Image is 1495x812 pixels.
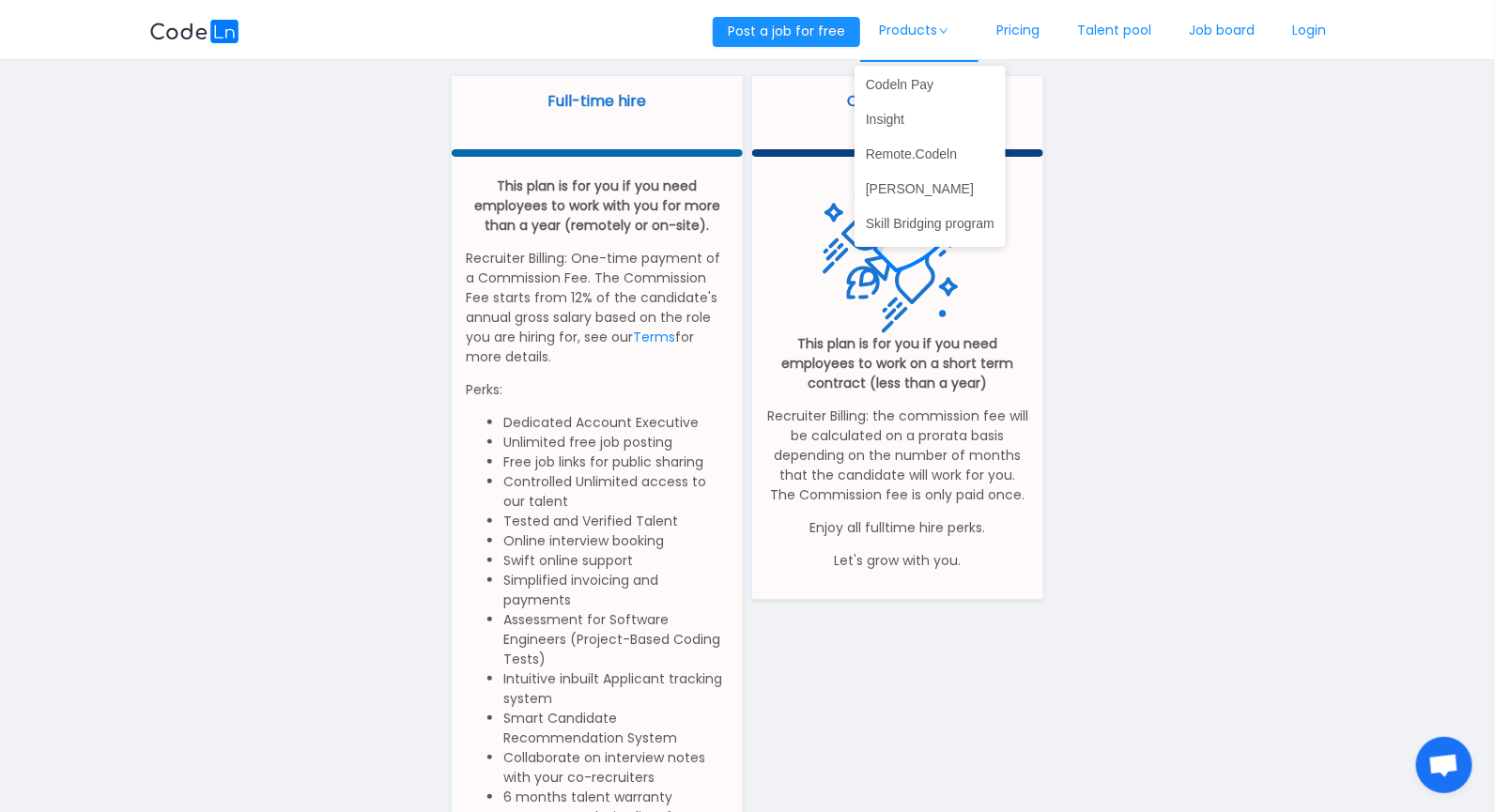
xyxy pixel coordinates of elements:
[503,472,728,512] li: Controlled Unlimited access to our talent
[466,90,728,113] p: Full-time hire
[503,669,728,709] li: Intuitive inbuilt Applicant tracking system
[149,20,239,43] img: logobg.f302741d.svg
[767,334,1029,393] p: This plan is for you if you need employees to work on a short term contract (less than a year)
[503,571,728,610] li: Simplified invoicing and payments
[855,104,1006,134] a: Insight
[503,413,728,433] li: Dedicated Account Executive
[855,208,1006,238] a: Skill Bridging program
[503,531,728,551] li: Online interview booking
[466,249,728,367] p: Recruiter Billing: One-time payment of a Commission Fee. The Commission Fee starts from 12% of th...
[855,174,1006,204] a: [PERSON_NAME]
[466,380,728,400] p: Perks:
[503,788,728,807] li: 6 months talent warranty
[713,17,860,47] button: Post a job for free
[503,433,728,452] li: Unlimited free job posting
[713,22,860,40] a: Post a job for free
[938,26,949,36] i: icon: down
[767,406,1029,505] p: Recruiter Billing: the commission fee will be calculated on a prorata basis depending on the numb...
[503,452,728,472] li: Free job links for public sharing
[503,551,728,571] li: Swift online support
[767,518,1029,538] p: Enjoy all fulltime hire perks.
[767,90,1029,113] p: Contract hire
[855,69,1006,100] a: Codeln Pay
[503,512,728,531] li: Tested and Verified Talent
[767,551,1029,571] p: Let's grow with you.
[503,748,728,788] li: Collaborate on interview notes with your co-recruiters
[855,139,1006,169] a: Remote.Codeln
[503,709,728,748] li: Smart Candidate Recommendation System
[466,176,728,236] p: This plan is for you if you need employees to work with you for more than a year (remotely or on-...
[633,328,675,346] a: Terms
[1416,737,1472,793] a: Open chat
[503,610,728,669] li: Assessment for Software Engineers (Project-Based Coding Tests)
